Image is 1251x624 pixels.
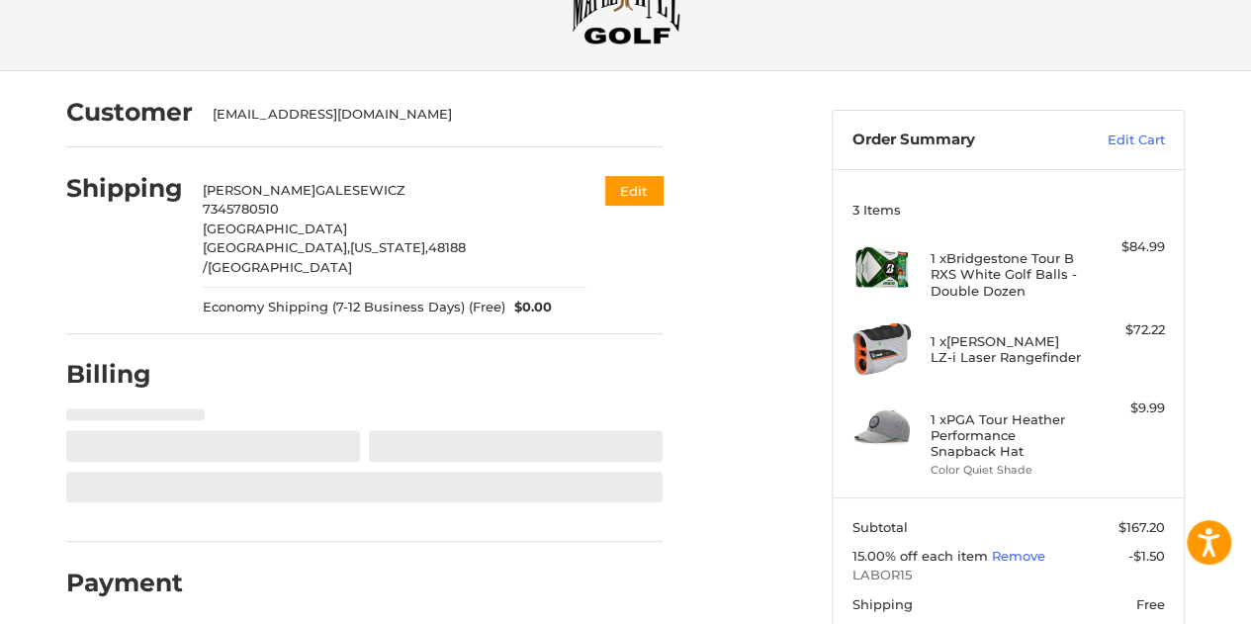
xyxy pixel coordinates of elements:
h2: Shipping [66,173,183,204]
a: Edit Cart [1065,131,1165,150]
h4: 1 x [PERSON_NAME] LZ-i Laser Rangefinder [931,333,1082,366]
h2: Payment [66,568,183,598]
li: Color Quiet Shade [931,462,1082,479]
span: [GEOGRAPHIC_DATA], [203,239,350,255]
span: $0.00 [505,298,553,317]
h4: 1 x Bridgestone Tour B RXS White Golf Balls - Double Dozen [931,250,1082,299]
iframe: Google Customer Reviews [1088,571,1251,624]
span: [GEOGRAPHIC_DATA] [203,221,347,236]
button: Edit [605,176,663,205]
span: LABOR15 [852,566,1165,585]
span: Economy Shipping (7-12 Business Days) (Free) [203,298,505,317]
div: $84.99 [1087,237,1165,257]
span: 7345780510 [203,201,279,217]
span: [GEOGRAPHIC_DATA] [208,259,352,275]
div: [EMAIL_ADDRESS][DOMAIN_NAME] [213,105,644,125]
span: 15.00% off each item [852,548,992,564]
a: Remove [992,548,1045,564]
div: $9.99 [1087,399,1165,418]
span: Shipping [852,596,913,612]
h2: Customer [66,97,193,128]
span: GALESEWICZ [315,182,405,198]
h2: Billing [66,359,182,390]
h3: Order Summary [852,131,1065,150]
span: -$1.50 [1128,548,1165,564]
span: $167.20 [1118,519,1165,535]
span: [PERSON_NAME] [203,182,315,198]
h3: 3 Items [852,202,1165,218]
span: Subtotal [852,519,908,535]
span: [US_STATE], [350,239,428,255]
span: 48188 / [203,239,466,275]
div: $72.22 [1087,320,1165,340]
h4: 1 x PGA Tour Heather Performance Snapback Hat [931,411,1082,460]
